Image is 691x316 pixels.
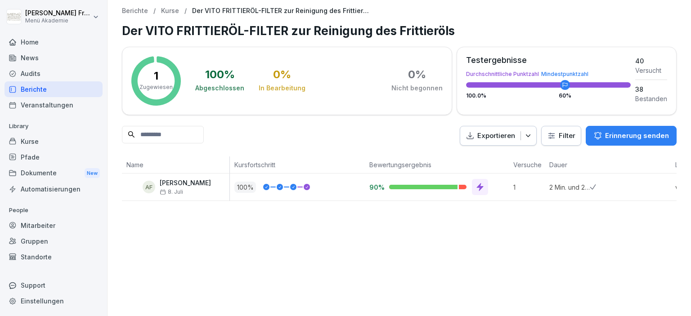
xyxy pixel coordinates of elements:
a: Home [4,34,103,50]
a: Einstellungen [4,293,103,309]
a: Automatisierungen [4,181,103,197]
div: Durchschnittliche Punktzahl [466,71,631,77]
a: DokumenteNew [4,165,103,182]
p: 90% [369,183,382,191]
div: Testergebnisse [466,56,631,64]
p: People [4,203,103,218]
p: / [153,7,156,15]
div: 38 [635,85,667,94]
button: Filter [542,126,581,146]
p: [PERSON_NAME] Friesen [25,9,91,17]
div: Abgeschlossen [195,84,244,93]
p: 1 [154,71,158,81]
h1: Der VITO FRITTIERÖL-FILTER zur Reinigung des Frittieröls [122,22,677,40]
div: Dokumente [4,165,103,182]
div: 60 % [559,93,571,98]
a: Standorte [4,249,103,265]
a: Mitarbeiter [4,218,103,233]
p: Menü Akademie [25,18,91,24]
a: News [4,50,103,66]
p: Bewertungsergebnis [369,160,504,169]
div: AF [143,181,155,193]
p: Exportieren [477,131,515,141]
div: 40 [635,56,667,66]
p: Name [126,160,225,169]
a: Audits [4,66,103,81]
p: Der VITO FRITTIERÖL-FILTER zur Reinigung des Frittieröls [192,7,372,15]
div: Mindestpunktzahl [541,71,588,77]
p: 2 Min. und 22 Sek. [549,182,590,192]
p: Zugewiesen [139,83,173,91]
a: Kurse [161,7,179,15]
p: 1 [513,182,545,192]
a: Berichte [122,7,148,15]
div: Support [4,277,103,293]
div: 100 % [205,69,235,80]
div: Bestanden [635,94,667,103]
a: Pfade [4,149,103,165]
div: Versucht [635,66,667,75]
div: In Bearbeitung [259,84,305,93]
div: 0 % [408,69,426,80]
div: Nicht begonnen [391,84,443,93]
div: 0 % [273,69,291,80]
a: Gruppen [4,233,103,249]
p: / [184,7,187,15]
button: Erinnerung senden [586,126,677,146]
a: Veranstaltungen [4,97,103,113]
button: Exportieren [460,126,537,146]
span: 8. Juli [160,189,183,195]
p: [PERSON_NAME] [160,179,211,187]
a: Kurse [4,134,103,149]
p: Dauer [549,160,585,169]
div: New [85,168,100,178]
div: Filter [547,131,575,140]
p: Library [4,119,103,134]
p: Erinnerung senden [605,131,669,141]
p: Versuche [513,160,540,169]
div: 100.0 % [466,93,631,98]
p: Kursfortschritt [234,160,360,169]
a: Berichte [4,81,103,97]
p: 100 % [234,182,256,193]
